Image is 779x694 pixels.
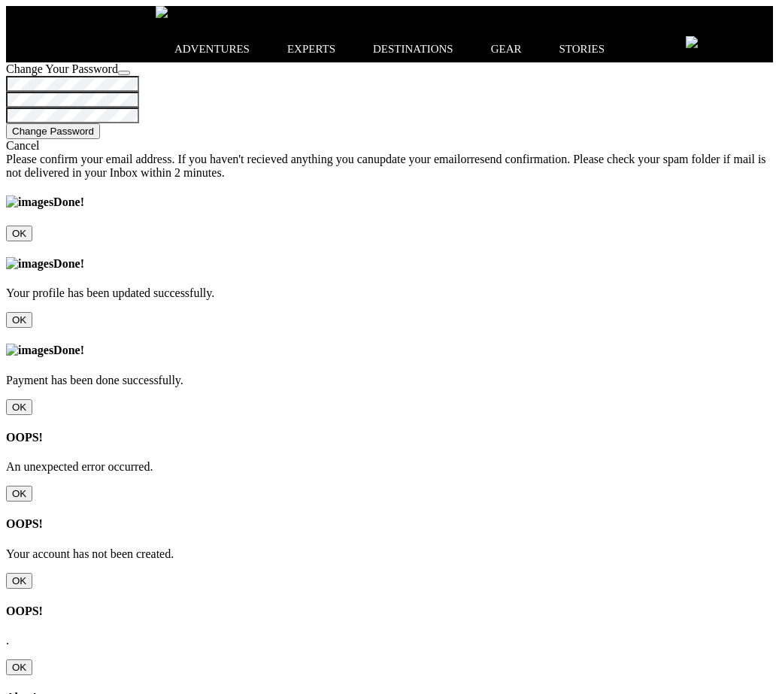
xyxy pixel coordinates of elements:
img: images [6,257,53,271]
p: Your account has not been created. [6,547,773,561]
p: An unexpected error occurred. [6,460,773,474]
input: Close [6,573,32,589]
h4: OOPS! [6,605,773,618]
input: Close [6,486,32,502]
button: Change Password [6,123,100,139]
input: Close [6,312,32,328]
p: Your profile has been updated successfully. [6,286,773,300]
p: adventures [174,43,250,56]
h4: OOPS! [6,517,773,531]
h4: OOPS! [6,431,773,444]
span: update your email [374,153,461,165]
a: gear [491,21,522,77]
img: images [6,195,53,209]
p: experts [287,43,335,56]
div: Cancel [6,139,773,153]
button: Close [118,71,130,75]
p: destinations [373,43,453,56]
div: Please confirm your email address. If you haven't recieved anything you can or . Please check you... [6,153,773,180]
img: search-bar-icon.svg [156,6,168,18]
div: Change Your Password [6,62,773,76]
input: Close [6,226,32,241]
input: Close [6,659,32,675]
img: images [6,344,53,357]
input: Close [6,399,32,415]
span: resend confirmation [471,153,567,165]
a: stories [559,21,605,77]
p: . [6,634,773,647]
img: search-bar-icon.svg [686,36,698,48]
a: experts [287,21,335,77]
h4: Done! [6,344,773,357]
h4: Done! [6,257,773,271]
h4: Done! [6,195,773,209]
p: Payment has been done successfully. [6,374,773,387]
